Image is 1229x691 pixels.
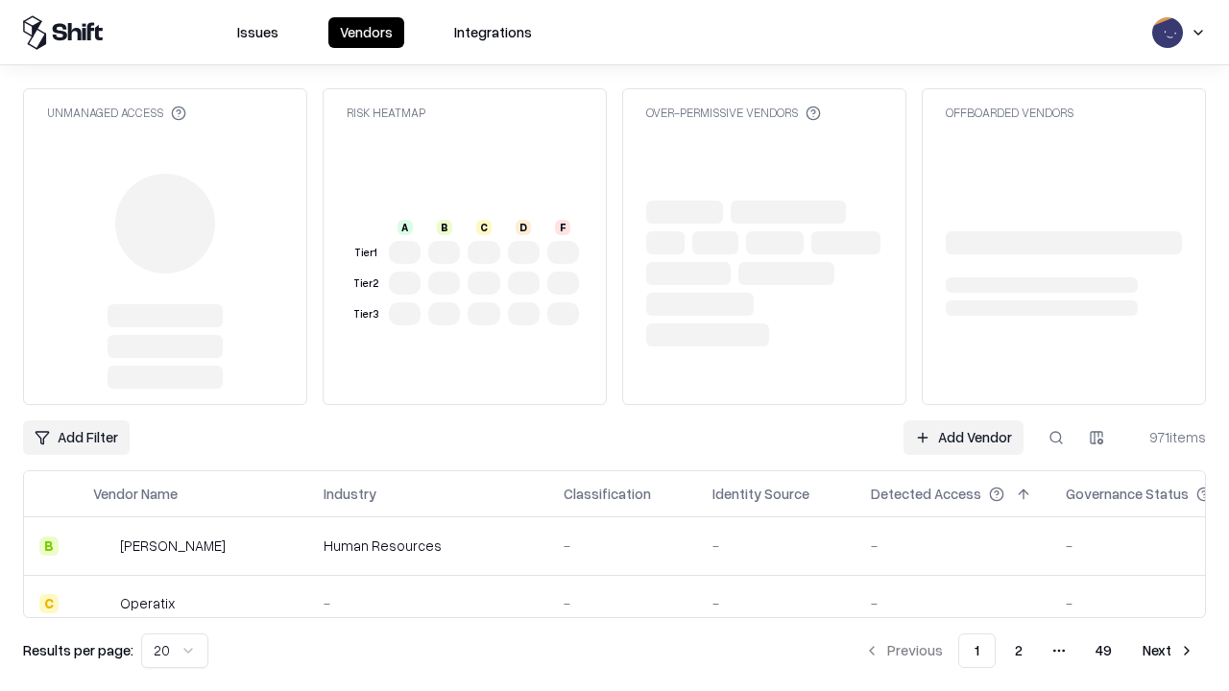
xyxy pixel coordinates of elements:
[23,640,133,660] p: Results per page:
[437,220,452,235] div: B
[47,105,186,121] div: Unmanaged Access
[564,593,682,613] div: -
[23,420,130,455] button: Add Filter
[555,220,570,235] div: F
[871,593,1035,613] div: -
[516,220,531,235] div: D
[1129,427,1206,447] div: 971 items
[226,17,290,48] button: Issues
[712,593,840,613] div: -
[564,536,682,556] div: -
[712,484,809,504] div: Identity Source
[398,220,413,235] div: A
[328,17,404,48] button: Vendors
[324,536,533,556] div: Human Resources
[1000,633,1038,668] button: 2
[871,536,1035,556] div: -
[853,633,1206,668] nav: pagination
[39,594,59,613] div: C
[443,17,543,48] button: Integrations
[1131,633,1206,668] button: Next
[39,536,59,556] div: B
[324,593,533,613] div: -
[120,593,175,613] div: Operatix
[324,484,376,504] div: Industry
[350,245,381,261] div: Tier 1
[93,536,112,556] img: Deel
[1080,633,1127,668] button: 49
[476,220,492,235] div: C
[904,420,1024,455] a: Add Vendor
[93,594,112,613] img: Operatix
[646,105,821,121] div: Over-Permissive Vendors
[871,484,981,504] div: Detected Access
[712,536,840,556] div: -
[350,306,381,322] div: Tier 3
[347,105,425,121] div: Risk Heatmap
[350,275,381,292] div: Tier 2
[93,484,178,504] div: Vendor Name
[1066,484,1189,504] div: Governance Status
[564,484,651,504] div: Classification
[958,633,996,668] button: 1
[946,105,1073,121] div: Offboarded Vendors
[120,536,226,556] div: [PERSON_NAME]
